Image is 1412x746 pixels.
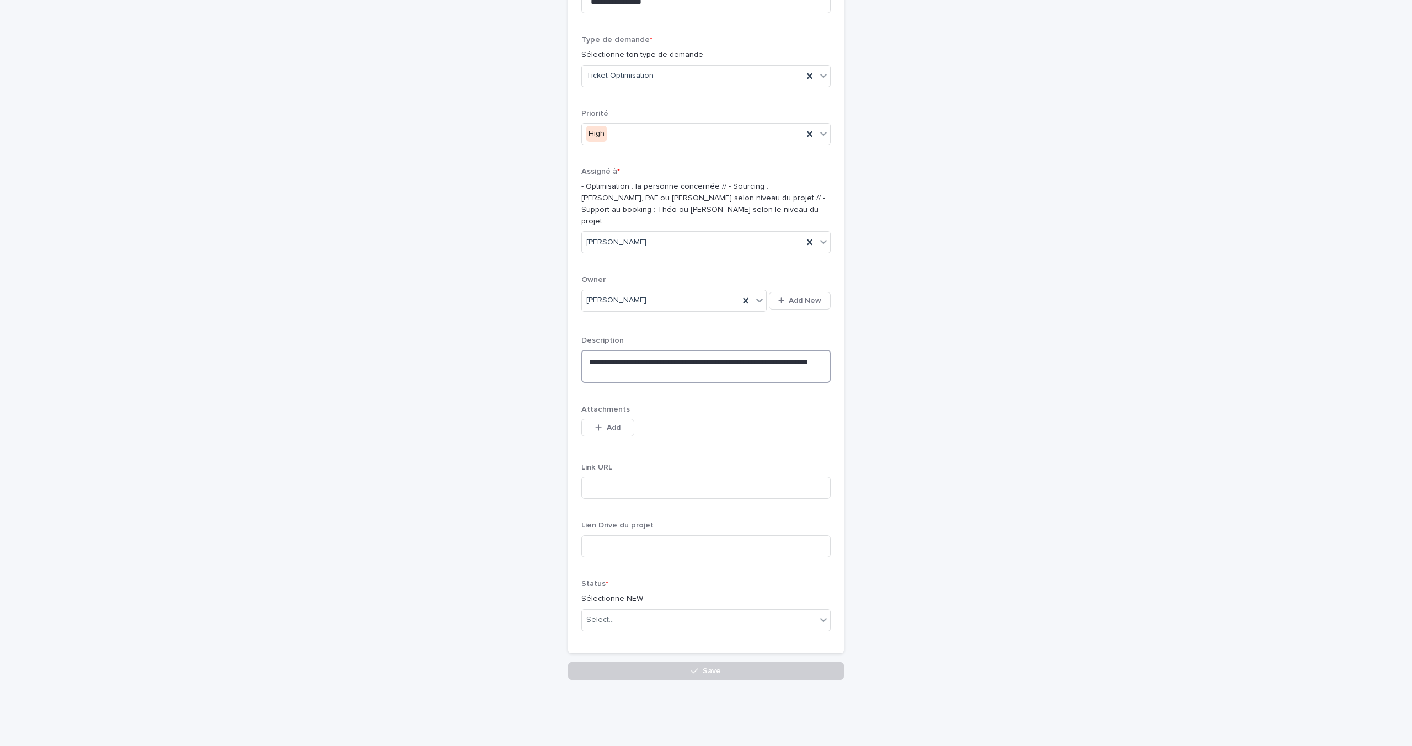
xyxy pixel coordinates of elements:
[581,168,620,175] span: Assigné à
[568,662,844,680] button: Save
[581,337,624,344] span: Description
[769,292,831,310] button: Add New
[581,49,831,61] p: Sélectionne ton type de demande
[581,521,654,529] span: Lien Drive du projet
[607,424,621,431] span: Add
[789,297,821,305] span: Add New
[581,181,831,227] p: - Optimisation : la personne concernée // - Sourcing : [PERSON_NAME], PAF ou [PERSON_NAME] selon ...
[703,667,721,675] span: Save
[586,295,646,306] span: [PERSON_NAME]
[586,614,614,626] div: Select...
[581,36,652,44] span: Type de demande
[586,70,654,82] span: Ticket Optimisation
[581,580,608,588] span: Status
[581,419,634,436] button: Add
[581,463,612,471] span: Link URL
[581,276,606,284] span: Owner
[586,126,607,142] div: High
[581,593,831,605] p: Sélectionne NEW
[586,237,646,248] span: [PERSON_NAME]
[581,110,608,118] span: Priorité
[581,406,630,413] span: Attachments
